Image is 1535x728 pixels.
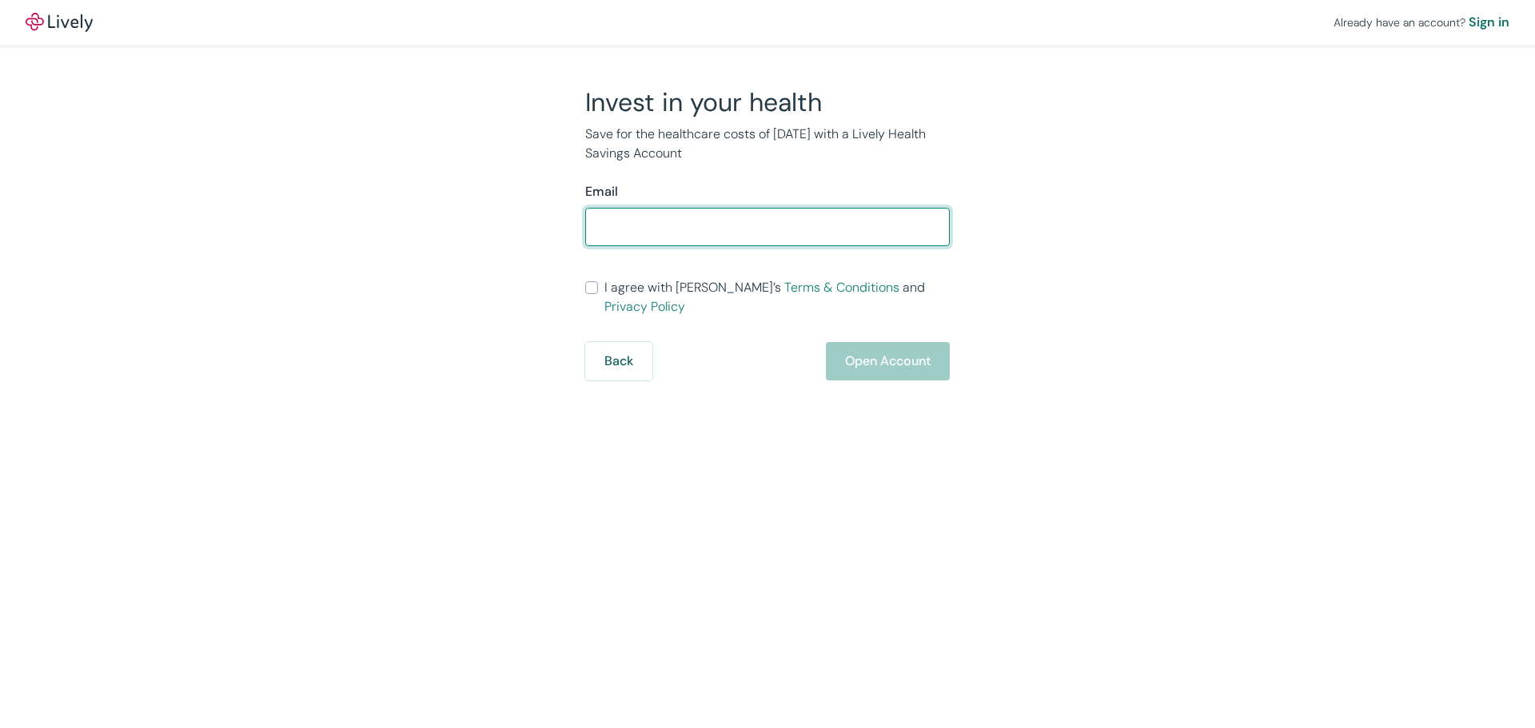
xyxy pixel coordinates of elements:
span: I agree with [PERSON_NAME]’s and [604,278,950,316]
img: Lively [26,13,93,32]
a: Terms & Conditions [784,279,899,296]
button: Back [585,342,652,380]
p: Save for the healthcare costs of [DATE] with a Lively Health Savings Account [585,125,950,163]
a: Sign in [1469,13,1509,32]
div: Already have an account? [1334,13,1509,32]
a: Privacy Policy [604,298,685,315]
h2: Invest in your health [585,86,950,118]
a: LivelyLively [26,13,93,32]
label: Email [585,182,618,201]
